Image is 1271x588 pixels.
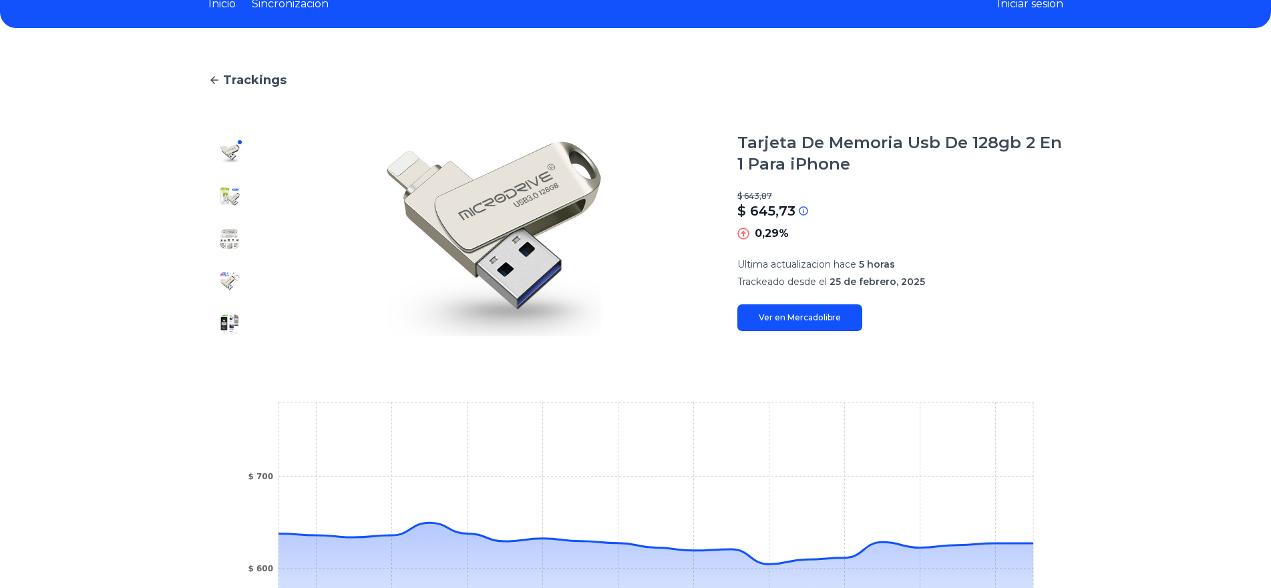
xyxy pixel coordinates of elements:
[737,132,1063,175] h1: Tarjeta De Memoria Usb De 128gb 2 En 1 Para iPhone
[830,276,925,288] span: 25 de febrero, 2025
[248,564,273,573] tspan: $ 600
[278,132,711,346] img: Tarjeta De Memoria Usb De 128gb 2 En 1 Para iPhone
[737,304,862,331] a: Ver en Mercadolibre
[208,71,1063,89] a: Trackings
[223,71,287,89] span: Trackings
[737,276,827,288] span: Trackeado desde el
[248,472,273,481] tspan: $ 700
[737,258,856,270] span: Ultima actualizacion hace
[219,143,240,164] img: Tarjeta De Memoria Usb De 128gb 2 En 1 Para iPhone
[737,191,1063,202] p: $ 643,87
[219,228,240,250] img: Tarjeta De Memoria Usb De 128gb 2 En 1 Para iPhone
[219,271,240,292] img: Tarjeta De Memoria Usb De 128gb 2 En 1 Para iPhone
[755,226,789,242] p: 0,29%
[859,258,895,270] span: 5 horas
[219,314,240,335] img: Tarjeta De Memoria Usb De 128gb 2 En 1 Para iPhone
[737,202,795,220] p: $ 645,73
[219,186,240,207] img: Tarjeta De Memoria Usb De 128gb 2 En 1 Para iPhone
